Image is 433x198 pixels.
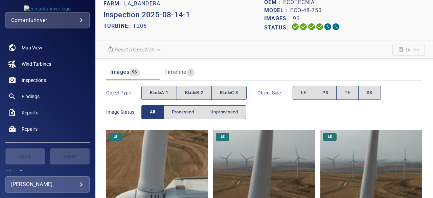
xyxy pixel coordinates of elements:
[106,109,141,115] span: Image Status
[22,44,42,51] span: Map View
[367,89,372,97] span: SS
[141,105,164,119] button: All
[110,134,121,139] span: LE
[264,23,291,32] p: Status:
[336,86,359,100] button: TE
[5,40,90,56] a: map noActive
[150,108,155,116] span: All
[220,89,238,97] span: bladeC-3
[141,86,247,100] div: objectType
[177,86,212,100] button: bladeB-2
[293,86,315,100] button: LE
[264,15,293,23] p: Images :
[5,56,90,72] a: windturbines noActive
[185,89,203,97] span: bladeB-2
[345,89,350,97] span: TE
[358,86,381,100] button: SS
[150,89,168,97] span: bladeA-1
[104,22,133,30] p: TURBINE:
[22,109,38,116] span: Reports
[163,105,202,119] button: Processed
[211,86,247,100] button: bladeC-3
[264,6,290,15] p: Model :
[133,22,147,30] p: T206
[291,23,299,31] svg: Uploading 100%
[5,170,90,175] label: Wind Farms
[299,23,307,31] svg: Data Formatted 100%
[110,69,129,75] span: Images
[22,77,46,84] span: Inspections
[5,12,90,28] div: comanturinver
[22,61,51,67] span: Wind Turbines
[22,126,38,132] span: Repairs
[114,46,154,53] em: Reset inspection
[5,72,90,88] a: inspections noActive
[307,23,316,31] svg: Selecting 100%
[5,105,90,121] a: reports noActive
[5,88,90,105] a: findings noActive
[293,86,381,100] div: objectSide
[332,23,340,31] svg: Classification 0%
[129,68,140,76] span: 96
[202,105,246,119] button: Unprocessed
[104,9,264,21] p: Inspection 2025-08-14-1
[392,44,425,56] span: Unable to delete the inspection due to your user permissions
[324,23,332,31] svg: Matching 0%
[11,15,84,26] div: comanturinver
[322,89,328,97] span: PS
[24,5,71,12] img: comanturinver-logo
[104,44,165,56] div: Unable to reset the inspection due to your user permissions
[316,23,324,31] svg: ML Processing 100%
[293,15,300,23] p: 96
[217,134,229,139] span: LE
[210,108,238,116] span: Unprocessed
[301,89,306,97] span: LE
[22,93,40,100] span: Findings
[11,179,84,190] div: [PERSON_NAME]
[314,86,337,100] button: PS
[106,89,141,96] span: Object type
[324,134,336,139] span: LE
[187,68,195,76] span: 1
[290,6,322,15] p: ECO-48-750
[257,89,293,96] span: Object Side
[164,69,187,75] span: Timeline
[172,108,194,116] span: Processed
[141,86,177,100] button: bladeA-1
[141,105,247,119] div: imageStatus
[5,121,90,137] a: repairs noActive
[104,44,165,56] div: Reset inspection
